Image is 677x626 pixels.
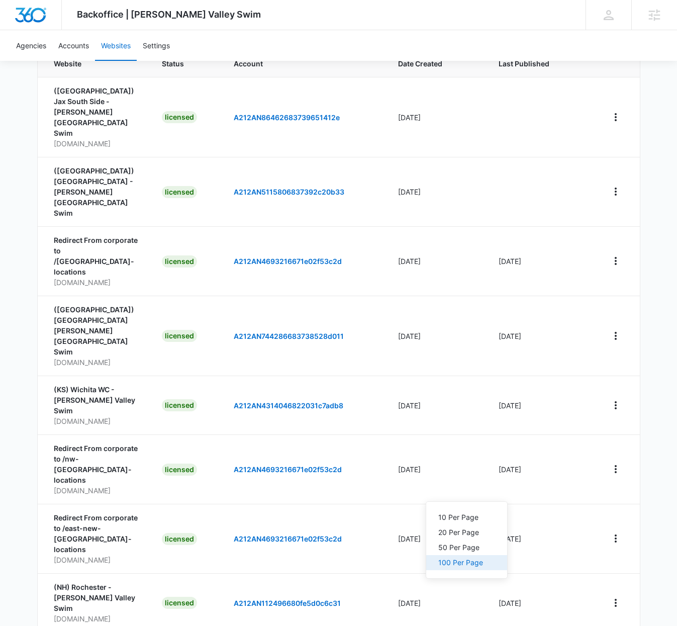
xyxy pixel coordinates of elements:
a: A212AN744286683738528d011 [234,332,344,340]
div: licensed [162,111,197,123]
p: [DOMAIN_NAME] [54,555,138,565]
div: 20 Per Page [438,529,483,536]
div: licensed [162,597,197,609]
button: 20 Per Page [426,525,507,540]
span: Account [234,58,374,69]
p: ([GEOGRAPHIC_DATA]) Jax South Side - [PERSON_NAME][GEOGRAPHIC_DATA] Swim [54,85,138,138]
td: [DATE] [386,296,487,376]
td: [DATE] [487,434,595,504]
div: licensed [162,186,197,198]
p: Redirect From corporate to /[GEOGRAPHIC_DATA]-locations [54,235,138,277]
td: [DATE] [386,157,487,226]
button: View More [608,328,624,344]
p: [DOMAIN_NAME] [54,613,138,624]
a: Websites [95,30,137,61]
td: [DATE] [487,296,595,376]
button: 10 Per Page [426,510,507,525]
p: [DOMAIN_NAME] [54,357,138,368]
p: Redirect From corporate to /nw-[GEOGRAPHIC_DATA]-locations [54,443,138,485]
a: Accounts [52,30,95,61]
button: View More [608,461,624,477]
span: Backoffice | [PERSON_NAME] Valley Swim [77,9,261,20]
p: ([GEOGRAPHIC_DATA]) [GEOGRAPHIC_DATA] - [PERSON_NAME][GEOGRAPHIC_DATA] Swim [54,165,138,218]
div: 50 Per Page [438,544,483,551]
span: Date Created [398,58,460,69]
td: [DATE] [487,376,595,434]
p: (NH) Rochester - [PERSON_NAME] Valley Swim [54,582,138,613]
div: 100 Per Page [438,559,483,566]
button: View More [608,109,624,125]
td: [DATE] [386,376,487,434]
a: A212AN4693216671e02f53c2d [234,465,342,474]
td: [DATE] [487,226,595,296]
a: A212AN5115806837392c20b33 [234,188,344,196]
p: Redirect From corporate to /east-new-[GEOGRAPHIC_DATA]-locations [54,512,138,555]
div: licensed [162,330,197,342]
span: Website [54,58,123,69]
button: View More [608,184,624,200]
td: [DATE] [487,504,595,573]
p: ([GEOGRAPHIC_DATA]) [GEOGRAPHIC_DATA][PERSON_NAME][GEOGRAPHIC_DATA] Swim [54,304,138,357]
td: [DATE] [386,77,487,157]
a: A212AN86462683739651412e [234,113,340,122]
span: Last Published [499,58,568,69]
a: Agencies [10,30,52,61]
a: Settings [137,30,176,61]
a: A212AN4693216671e02f53c2d [234,257,342,265]
div: licensed [162,399,197,411]
td: [DATE] [386,434,487,504]
button: 50 Per Page [426,540,507,555]
div: licensed [162,533,197,545]
a: A212AN4693216671e02f53c2d [234,534,342,543]
button: 100 Per Page [426,555,507,570]
button: View More [608,595,624,611]
p: [DOMAIN_NAME] [54,138,138,149]
p: [DOMAIN_NAME] [54,485,138,496]
span: Status [162,58,210,69]
div: 10 Per Page [438,514,483,521]
p: [DOMAIN_NAME] [54,277,138,288]
button: View More [608,253,624,269]
div: licensed [162,255,197,267]
p: (KS) Wichita WC - [PERSON_NAME] Valley Swim [54,384,138,416]
td: [DATE] [386,226,487,296]
td: [DATE] [386,504,487,573]
button: View More [608,397,624,413]
button: View More [608,530,624,547]
div: licensed [162,464,197,476]
p: [DOMAIN_NAME] [54,416,138,426]
a: A212AN112496680fe5d0c6c31 [234,599,341,607]
a: A212AN4314046822031c7adb8 [234,401,343,410]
